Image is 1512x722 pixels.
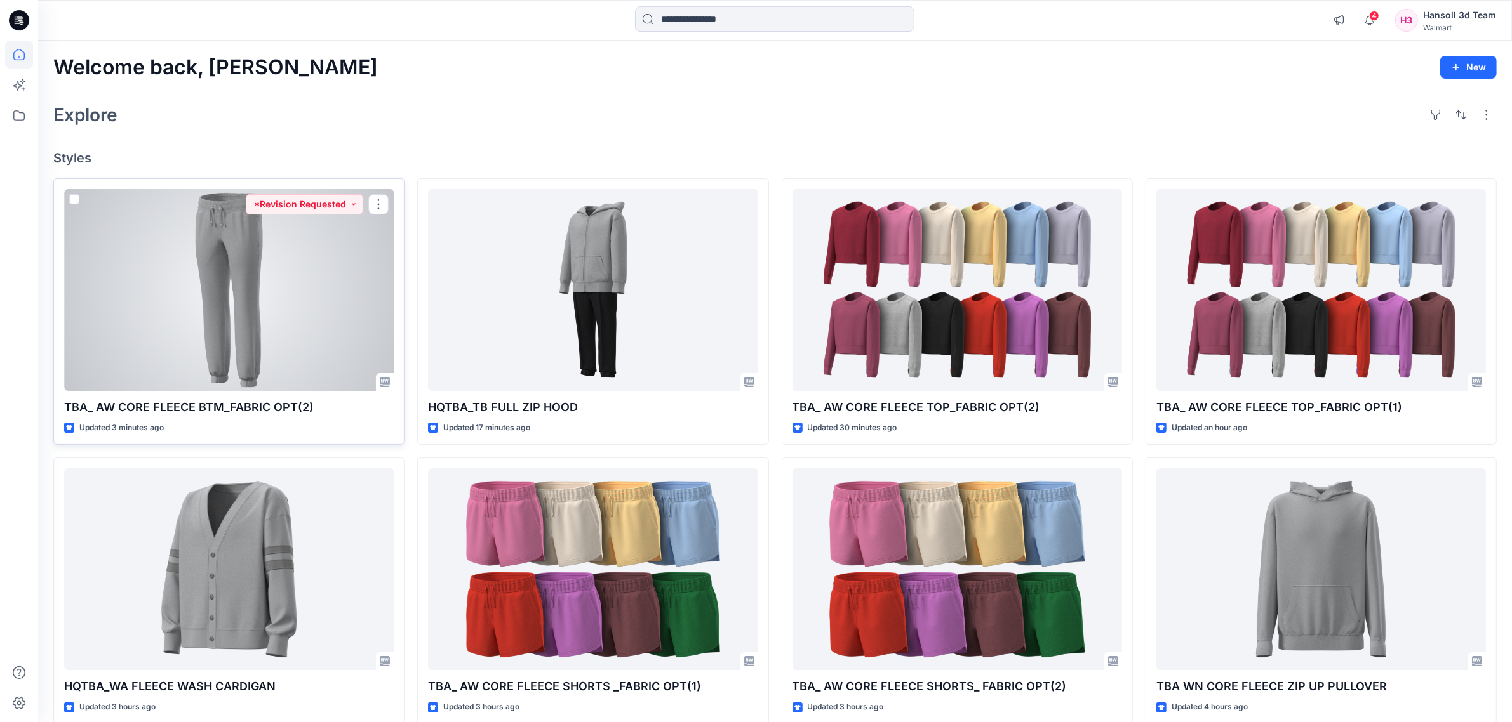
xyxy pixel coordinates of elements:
[808,700,884,714] p: Updated 3 hours ago
[1423,8,1496,23] div: Hansoll 3d Team
[53,105,117,125] h2: Explore
[443,700,519,714] p: Updated 3 hours ago
[64,189,394,391] a: TBA_ AW CORE FLEECE BTM_FABRIC OPT(2)
[428,189,758,391] a: HQTBA_TB FULL ZIP HOOD
[793,678,1122,695] p: TBA_ AW CORE FLEECE SHORTS_ FABRIC OPT(2)
[428,398,758,416] p: HQTBA_TB FULL ZIP HOOD
[79,700,156,714] p: Updated 3 hours ago
[443,421,530,435] p: Updated 17 minutes ago
[53,56,378,79] h2: Welcome back, [PERSON_NAME]
[428,468,758,670] a: TBA_ AW CORE FLEECE SHORTS _FABRIC OPT(1)
[64,398,394,416] p: TBA_ AW CORE FLEECE BTM_FABRIC OPT(2)
[1172,700,1248,714] p: Updated 4 hours ago
[793,468,1122,670] a: TBA_ AW CORE FLEECE SHORTS_ FABRIC OPT(2)
[1440,56,1497,79] button: New
[808,421,897,435] p: Updated 30 minutes ago
[1156,468,1486,670] a: TBA WN CORE FLEECE ZIP UP PULLOVER
[1423,23,1496,32] div: Walmart
[79,421,164,435] p: Updated 3 minutes ago
[1395,9,1418,32] div: H3
[64,468,394,670] a: HQTBA_WA FLEECE WASH CARDIGAN
[1156,189,1486,391] a: TBA_ AW CORE FLEECE TOP_FABRIC OPT(1)
[1156,678,1486,695] p: TBA WN CORE FLEECE ZIP UP PULLOVER
[1156,398,1486,416] p: TBA_ AW CORE FLEECE TOP_FABRIC OPT(1)
[1172,421,1247,435] p: Updated an hour ago
[53,150,1497,166] h4: Styles
[793,189,1122,391] a: TBA_ AW CORE FLEECE TOP_FABRIC OPT(2)
[428,678,758,695] p: TBA_ AW CORE FLEECE SHORTS _FABRIC OPT(1)
[1369,11,1379,21] span: 4
[793,398,1122,416] p: TBA_ AW CORE FLEECE TOP_FABRIC OPT(2)
[64,678,394,695] p: HQTBA_WA FLEECE WASH CARDIGAN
